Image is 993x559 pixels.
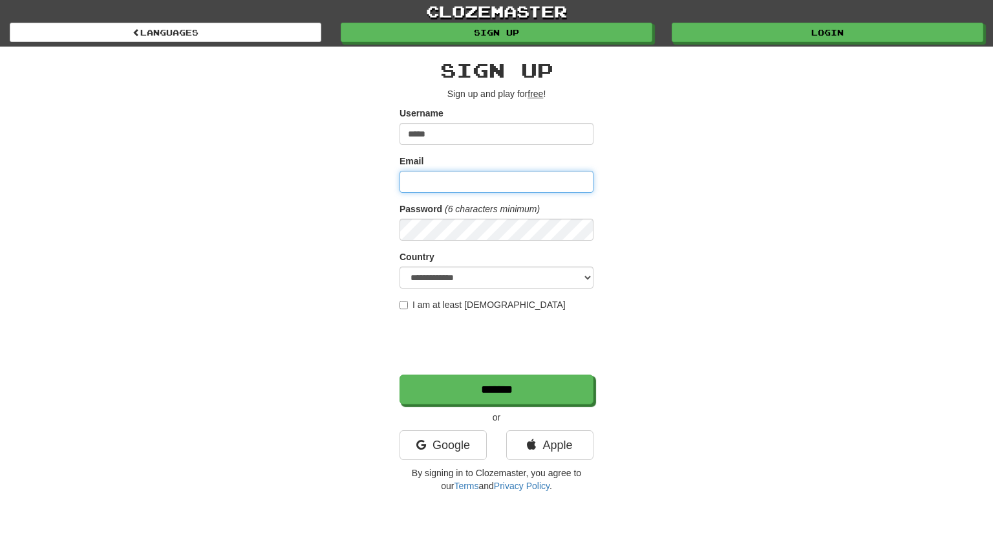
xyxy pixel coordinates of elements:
[400,411,593,424] p: or
[400,430,487,460] a: Google
[400,107,443,120] label: Username
[341,23,652,42] a: Sign up
[400,301,408,309] input: I am at least [DEMOGRAPHIC_DATA]
[494,481,550,491] a: Privacy Policy
[528,89,543,99] u: free
[10,23,321,42] a: Languages
[400,155,423,168] label: Email
[454,481,478,491] a: Terms
[400,87,593,100] p: Sign up and play for !
[506,430,593,460] a: Apple
[400,318,596,368] iframe: reCAPTCHA
[400,203,442,215] label: Password
[400,60,593,81] h2: Sign up
[445,204,540,214] em: (6 characters minimum)
[400,250,434,263] label: Country
[400,298,566,311] label: I am at least [DEMOGRAPHIC_DATA]
[400,466,593,492] p: By signing in to Clozemaster, you agree to our and .
[672,23,983,42] a: Login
